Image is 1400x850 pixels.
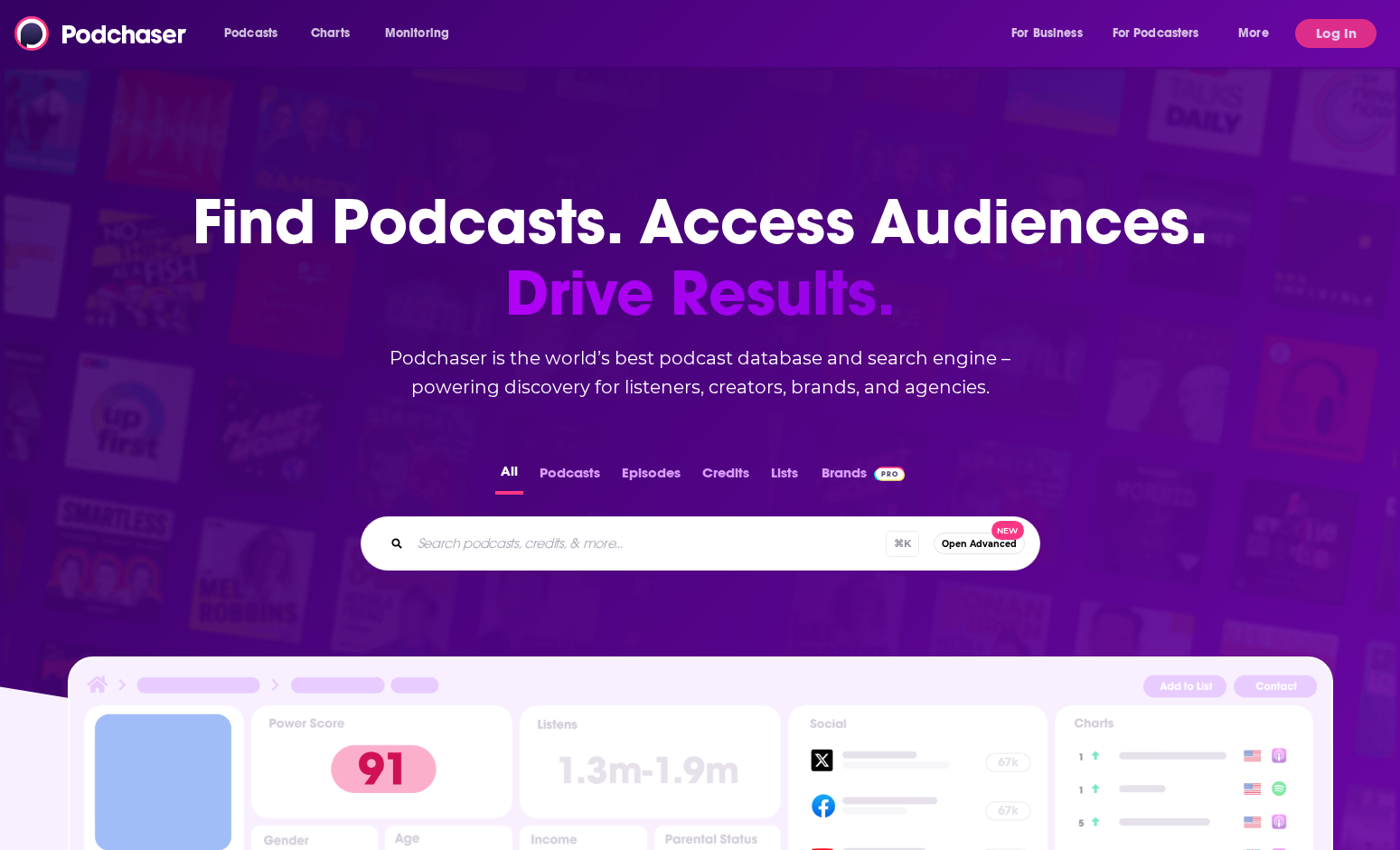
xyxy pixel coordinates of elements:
[991,521,1024,540] span: New
[361,516,1040,571] div: Search podcasts, credits, & more...
[999,19,1105,48] button: open menu
[697,459,755,495] button: Credits
[886,531,919,557] span: ⌘ K
[1238,21,1269,46] span: More
[339,344,1062,401] h2: Podchaser is the world’s best podcast database and search engine – powering discovery for listene...
[1226,19,1292,48] button: open menu
[193,258,1207,329] span: Drive Results.
[1101,19,1226,48] button: open menu
[1295,19,1377,48] button: Log In
[299,19,361,48] a: Charts
[934,533,1025,554] button: Open AdvancedNew
[211,19,301,48] button: open menu
[520,705,781,818] img: Podcast Insights Listens
[385,21,449,46] span: Monitoring
[1011,21,1083,46] span: For Business
[14,16,188,51] img: Podchaser - Follow, Share and Rate Podcasts
[822,459,906,495] a: BrandsPodchaser Pro
[942,539,1017,549] span: Open Advanced
[224,21,277,46] span: Podcasts
[534,459,606,495] button: Podcasts
[311,21,350,46] span: Charts
[410,529,886,558] input: Search podcasts, credits, & more...
[193,186,1207,329] h1: Find Podcasts. Access Audiences.
[874,467,906,481] img: Podchaser Pro
[1113,21,1199,46] span: For Podcasters
[372,19,473,48] button: open menu
[495,459,523,495] button: All
[251,705,512,818] img: Podcast Insights Power score
[84,673,1317,704] img: Podcast Insights Header
[616,459,686,495] button: Episodes
[766,459,803,495] button: Lists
